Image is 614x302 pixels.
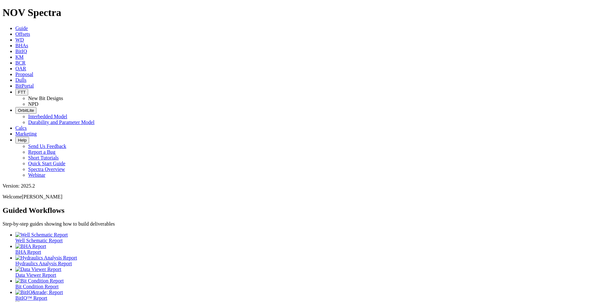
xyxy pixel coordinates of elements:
img: Well Schematic Report [15,232,68,238]
a: BitIQ&trade; Report BitIQ™ Report [15,290,611,301]
img: Hydraulics Analysis Report [15,255,77,261]
span: BHA Report [15,249,41,255]
a: Offsets [15,31,30,37]
a: NPD [28,101,38,107]
button: FTT [15,89,28,96]
a: Data Viewer Report Data Viewer Report [15,267,611,278]
span: BitIQ™ Report [15,295,47,301]
a: BHAs [15,43,28,48]
a: Proposal [15,72,33,77]
img: Data Viewer Report [15,267,61,272]
a: OAR [15,66,26,71]
span: Hydraulics Analysis Report [15,261,72,266]
button: OrbitLite [15,107,36,114]
a: Interbedded Model [28,114,67,119]
span: OrbitLite [18,108,34,113]
a: Short Tutorials [28,155,59,160]
a: BHA Report BHA Report [15,244,611,255]
a: WD [15,37,24,43]
span: Data Viewer Report [15,272,56,278]
a: Durability and Parameter Model [28,120,95,125]
span: Well Schematic Report [15,238,63,243]
a: Send Us Feedback [28,143,66,149]
a: Bit Condition Report Bit Condition Report [15,278,611,289]
a: Guide [15,26,28,31]
h1: NOV Spectra [3,7,611,19]
img: BitIQ&trade; Report [15,290,63,295]
span: Help [18,138,27,143]
a: KM [15,54,24,60]
span: Bit Condition Report [15,284,59,289]
a: New Bit Designs [28,96,63,101]
a: Spectra Overview [28,166,65,172]
h2: Guided Workflows [3,206,611,215]
p: Step-by-step guides showing how to build deliverables [3,221,611,227]
button: Help [15,137,29,143]
img: BHA Report [15,244,46,249]
a: Well Schematic Report Well Schematic Report [15,232,611,243]
a: Webinar [28,172,45,178]
a: Quick Start Guide [28,161,65,166]
a: Calcs [15,125,27,131]
div: Version: 2025.2 [3,183,611,189]
span: [PERSON_NAME] [22,194,62,199]
a: Marketing [15,131,37,136]
a: BCR [15,60,26,66]
span: FTT [18,90,26,95]
a: Report a Bug [28,149,55,155]
a: BitIQ [15,49,27,54]
img: Bit Condition Report [15,278,64,284]
a: Dulls [15,77,27,83]
a: BitPortal [15,83,34,89]
p: Welcome [3,194,611,200]
a: Hydraulics Analysis Report Hydraulics Analysis Report [15,255,611,266]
